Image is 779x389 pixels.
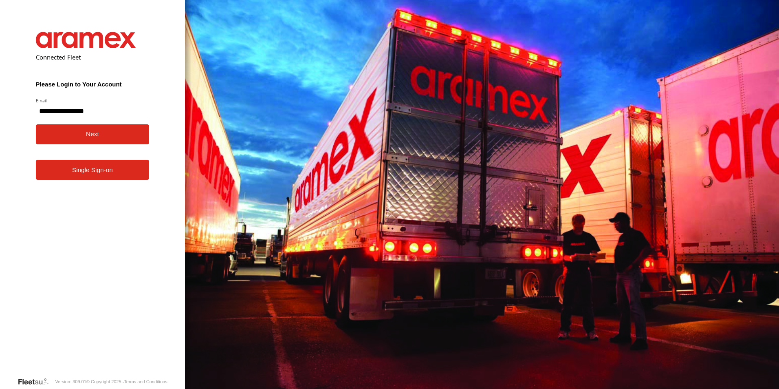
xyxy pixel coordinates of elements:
[36,32,136,48] img: Aramex
[18,378,55,386] a: Visit our Website
[36,53,150,61] h2: Connected Fleet
[36,124,150,144] button: Next
[36,81,150,88] h3: Please Login to Your Account
[36,160,150,180] a: Single Sign-on
[124,379,167,384] a: Terms and Conditions
[36,97,150,104] label: Email
[86,379,167,384] div: © Copyright 2025 -
[55,379,86,384] div: Version: 309.01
